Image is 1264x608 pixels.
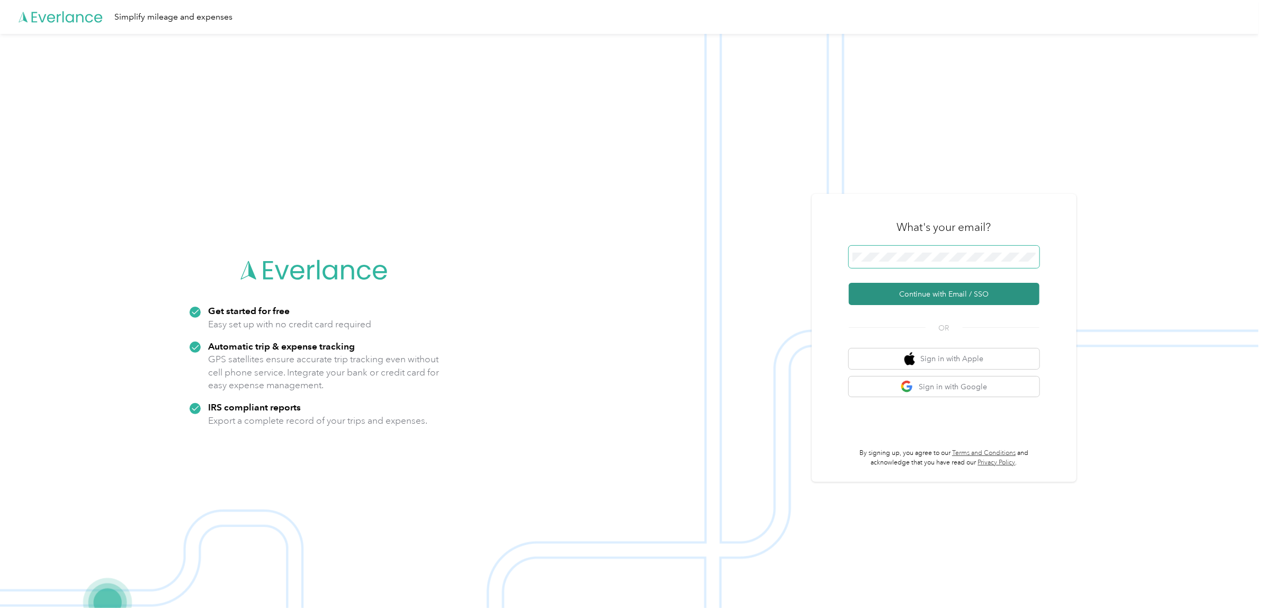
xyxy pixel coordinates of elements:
[114,11,232,24] div: Simplify mileage and expenses
[849,283,1039,305] button: Continue with Email / SSO
[849,449,1039,467] p: By signing up, you agree to our and acknowledge that you have read our .
[897,220,991,235] h3: What's your email?
[849,348,1039,369] button: apple logoSign in with Apple
[849,377,1039,397] button: google logoSign in with Google
[208,318,371,331] p: Easy set up with no credit card required
[208,341,355,352] strong: Automatic trip & expense tracking
[208,401,301,413] strong: IRS compliant reports
[901,380,914,394] img: google logo
[208,353,440,392] p: GPS satellites ensure accurate trip tracking even without cell phone service. Integrate your bank...
[208,305,290,316] strong: Get started for free
[952,449,1016,457] a: Terms and Conditions
[926,323,963,334] span: OR
[208,414,427,427] p: Export a complete record of your trips and expenses.
[904,352,915,365] img: apple logo
[978,459,1016,467] a: Privacy Policy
